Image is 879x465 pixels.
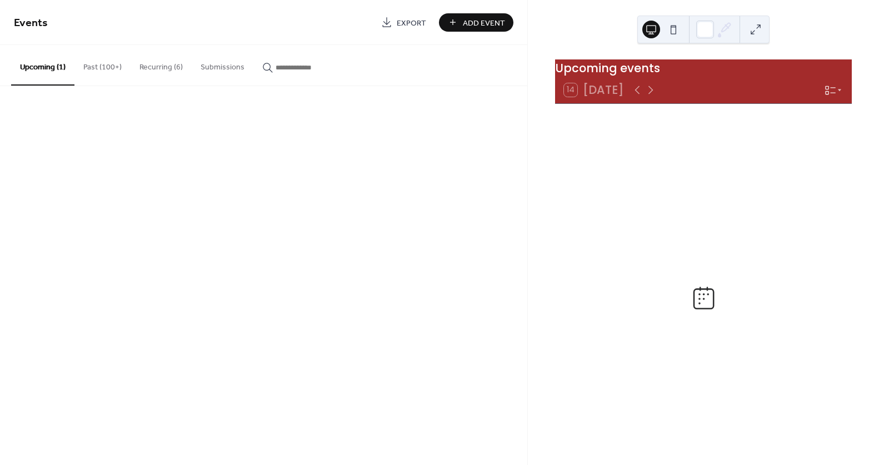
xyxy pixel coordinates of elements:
[131,45,192,84] button: Recurring (6)
[373,13,434,32] a: Export
[397,17,426,29] span: Export
[14,12,48,34] span: Events
[74,45,131,84] button: Past (100+)
[439,13,513,32] button: Add Event
[555,59,852,77] div: Upcoming events
[11,45,74,86] button: Upcoming (1)
[192,45,253,84] button: Submissions
[463,17,505,29] span: Add Event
